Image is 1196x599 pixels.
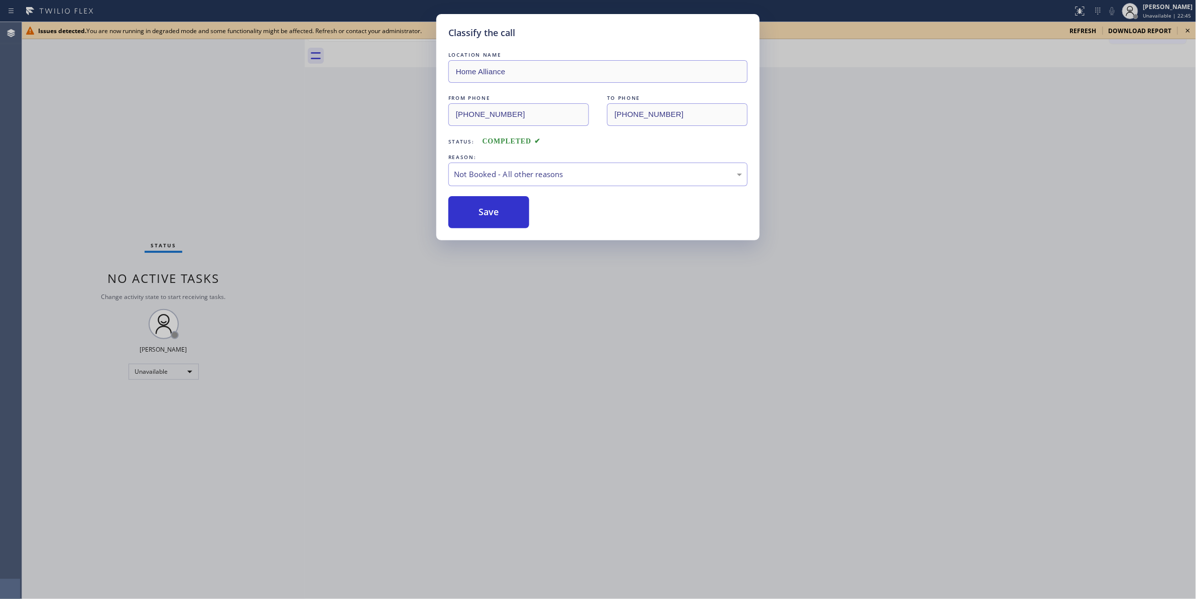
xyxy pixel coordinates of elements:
[448,50,748,60] div: LOCATION NAME
[448,93,589,103] div: FROM PHONE
[607,93,748,103] div: TO PHONE
[483,137,541,145] span: COMPLETED
[454,169,742,180] div: Not Booked - All other reasons
[448,26,515,40] h5: Classify the call
[448,138,474,145] span: Status:
[448,152,748,163] div: REASON:
[448,196,529,228] button: Save
[607,103,748,126] input: To phone
[448,103,589,126] input: From phone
